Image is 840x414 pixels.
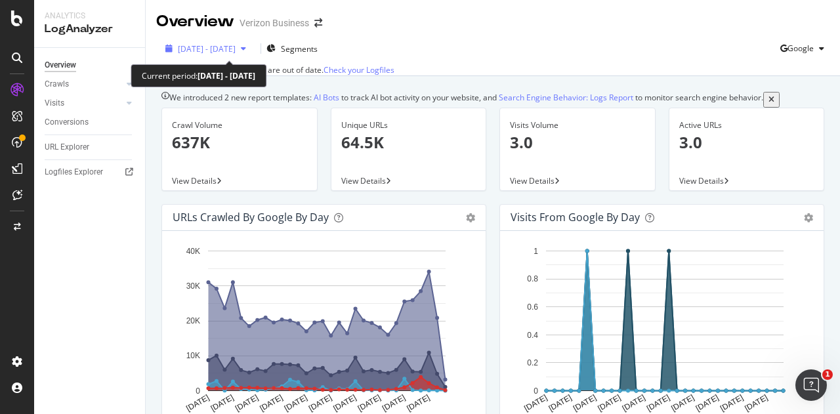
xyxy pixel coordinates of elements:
span: View Details [510,175,555,186]
button: Segments [266,38,318,59]
div: arrow-right-arrow-left [314,18,322,28]
div: Current period: [142,70,255,81]
text: [DATE] [621,392,647,413]
a: Overview [45,58,136,72]
text: [DATE] [572,392,598,413]
div: URL Explorer [45,140,89,154]
text: [DATE] [331,392,358,413]
div: URLs Crawled by Google by day [173,211,329,224]
button: Google [780,38,829,59]
div: Analytics [45,10,135,22]
text: 0.2 [527,358,538,367]
text: 0 [196,386,200,395]
a: Conversions [45,115,136,129]
text: [DATE] [669,392,696,413]
div: Unique URLs [341,119,476,131]
a: Search Engine Behavior: Logs Report [499,92,633,103]
span: View Details [679,175,724,186]
button: close banner [763,92,780,107]
div: info banner [161,92,824,107]
p: 3.0 [510,131,645,154]
text: [DATE] [694,392,721,413]
button: [DATE] - [DATE] [156,43,255,55]
div: Visits [45,96,64,110]
text: [DATE] [184,392,211,413]
text: [DATE] [719,392,745,413]
p: 64.5K [341,131,476,154]
text: [DATE] [522,392,549,413]
span: View Details [341,175,386,186]
p: 3.0 [679,131,814,154]
div: Visits from Google by day [511,211,640,224]
text: [DATE] [743,392,769,413]
span: 1 [822,369,833,380]
a: Crawls [45,77,123,91]
text: 20K [186,316,200,325]
div: Overview [156,10,234,33]
b: [DATE] - [DATE] [198,70,255,81]
div: gear [466,213,475,222]
text: 0 [534,386,538,395]
a: Logfiles Explorer [45,165,136,179]
text: [DATE] [381,392,407,413]
p: 637K [172,131,307,154]
div: Logfiles Explorer [45,165,103,179]
div: Verizon Business [240,16,309,30]
span: Segments [281,43,318,54]
div: Your logs are out of date. [232,64,324,75]
iframe: Intercom live chat [795,369,827,401]
div: Active URLs [679,119,814,131]
div: Crawl Volume [172,119,307,131]
div: Overview [45,58,76,72]
text: [DATE] [405,392,431,413]
div: LogAnalyzer [45,22,135,37]
a: Check your Logfiles [324,64,394,75]
text: [DATE] [283,392,309,413]
span: View Details [172,175,217,186]
text: 0.8 [527,274,538,283]
text: [DATE] [645,392,671,413]
a: URL Explorer [45,140,136,154]
div: Crawls [45,77,69,91]
text: [DATE] [209,392,236,413]
span: [DATE] - [DATE] [178,43,236,54]
text: 0.4 [527,330,538,339]
div: gear [804,213,813,222]
a: AI Bots [314,92,339,103]
div: Last update [146,64,394,75]
text: [DATE] [547,392,574,413]
text: [DATE] [596,392,622,413]
text: 0.6 [527,302,538,311]
text: 1 [534,246,538,255]
text: 10K [186,351,200,360]
div: Conversions [45,115,89,129]
text: [DATE] [307,392,333,413]
span: Google [787,43,814,54]
text: [DATE] [234,392,260,413]
div: Visits Volume [510,119,645,131]
a: Visits [45,96,123,110]
text: 30K [186,281,200,291]
text: [DATE] [356,392,383,413]
text: 40K [186,246,200,255]
text: [DATE] [258,392,284,413]
div: We introduced 2 new report templates: to track AI bot activity on your website, and to monitor se... [169,92,763,107]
